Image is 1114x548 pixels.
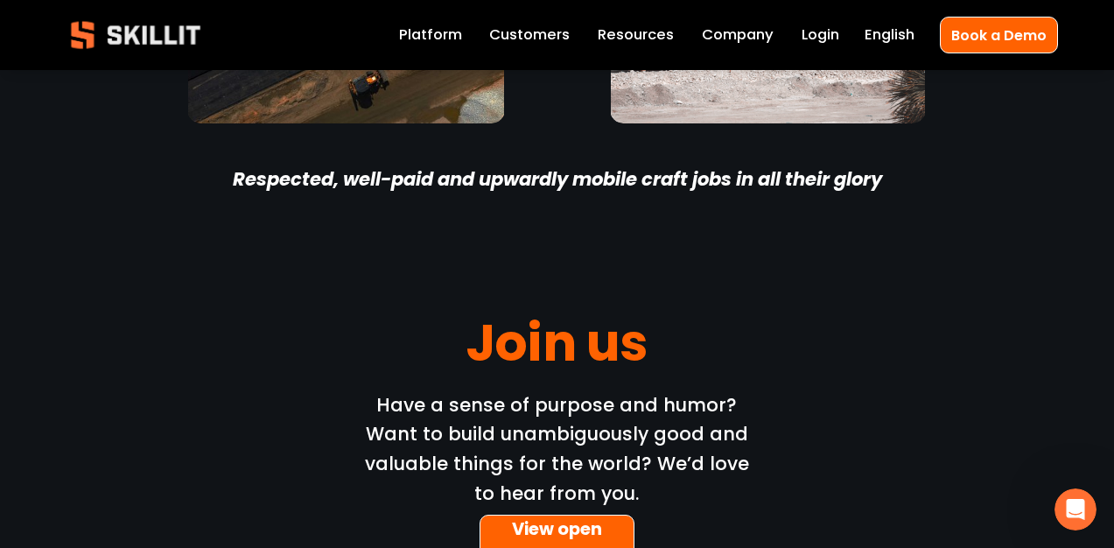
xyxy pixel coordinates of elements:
p: Have a sense of purpose and humor? Want to build unambiguously good and valuable things for the w... [353,390,761,509]
span: English [865,25,914,46]
iframe: Intercom live chat [1054,488,1096,530]
em: Respected, well-paid and upwardly mobile craft jobs in all their glory [233,166,882,192]
strong: Join us [466,305,648,391]
a: Customers [489,23,570,47]
a: Book a Demo [940,17,1058,53]
a: Company [702,23,774,47]
a: Platform [399,23,462,47]
span: Resources [598,25,674,46]
div: language picker [865,23,914,47]
a: Login [802,23,839,47]
a: folder dropdown [598,23,674,47]
img: Skillit [56,9,215,61]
